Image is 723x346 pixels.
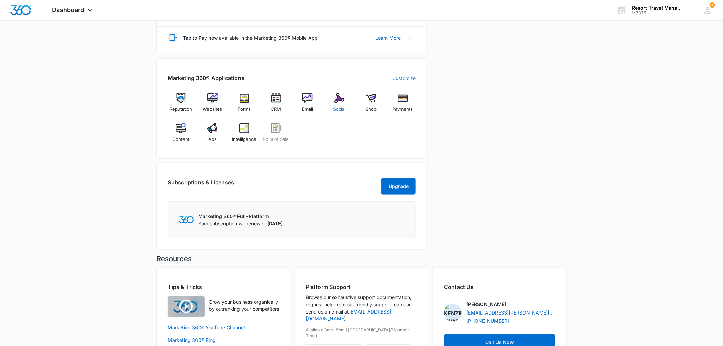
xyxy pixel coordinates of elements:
h2: Marketing 360® Applications [168,74,244,82]
span: Forms [238,106,251,113]
span: [DATE] [267,221,283,226]
p: Tap to Pay now available in the Marketing 360® Mobile App [183,34,318,41]
a: Shop [358,93,384,118]
a: Websites [200,93,226,118]
button: Upgrade [381,178,416,195]
a: Marketing 360® Blog [168,337,279,344]
p: Browse our exhaustive support documentation, request help from our friendly support team, or send... [306,294,417,322]
a: CRM [263,93,289,118]
h5: Resources [156,254,567,264]
span: Dashboard [52,6,84,13]
p: Marketing 360® Full-Platform [198,213,283,220]
p: Your subscription will renew on [198,220,283,227]
button: Close [405,32,416,43]
p: Grow your business organically by outranking your competitors [209,298,279,312]
div: account name [632,5,682,11]
a: Forms [231,93,258,118]
img: Kenzie Ryan [444,304,462,322]
span: 1 [710,2,715,8]
p: Available 8am-5pm ([GEOGRAPHIC_DATA]/Mountain Time) [306,327,417,340]
h2: Tips & Tricks [168,283,279,291]
span: Intelligence [232,136,256,143]
a: Content [168,123,194,148]
img: Quick Overview Video [168,296,205,317]
img: Marketing 360 Logo [179,216,194,223]
h2: Platform Support [306,283,417,291]
a: Intelligence [231,123,258,148]
span: Social [333,106,345,113]
span: Point of Sale [263,136,289,143]
a: Customize [392,75,416,82]
h2: Subscriptions & Licenses [168,178,234,192]
span: Content [172,136,189,143]
span: Payments [393,106,413,113]
span: Websites [203,106,222,113]
a: Ads [200,123,226,148]
span: Shop [366,106,377,113]
a: [EMAIL_ADDRESS][PERSON_NAME][DOMAIN_NAME] [466,309,555,316]
span: Email [302,106,313,113]
p: [PERSON_NAME] [466,301,506,308]
a: Payments [390,93,416,118]
span: Reputation [169,106,192,113]
a: Reputation [168,93,194,118]
a: Learn More [375,34,401,41]
span: Ads [208,136,217,143]
span: CRM [271,106,281,113]
a: Marketing 360® YouTube Channel [168,324,279,331]
h2: Contact Us [444,283,555,291]
div: account id [632,11,682,15]
div: notifications count [710,2,715,8]
a: Email [295,93,321,118]
a: Social [326,93,353,118]
a: Point of Sale [263,123,289,148]
a: [PHONE_NUMBER] [466,318,509,325]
